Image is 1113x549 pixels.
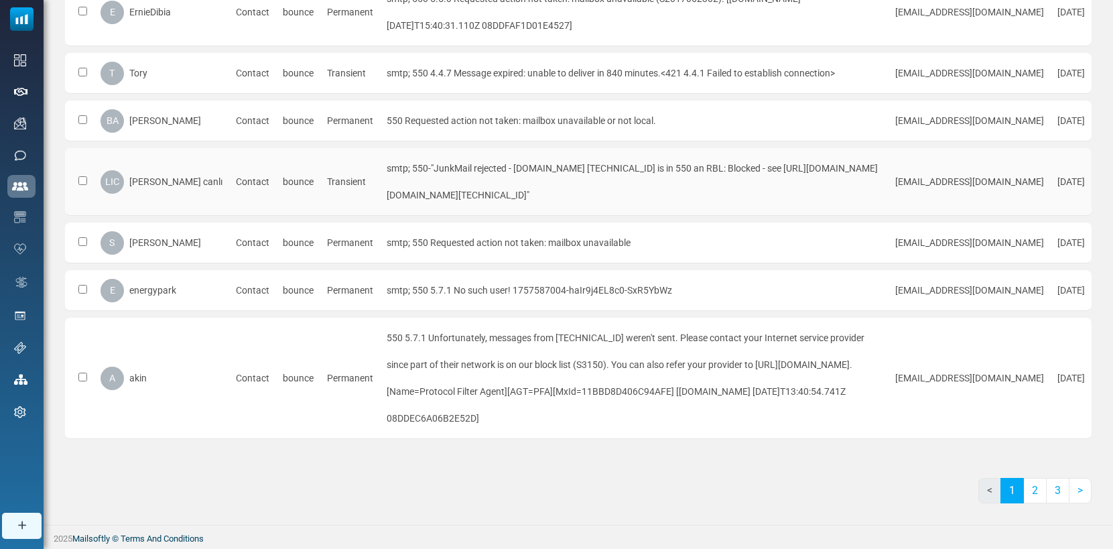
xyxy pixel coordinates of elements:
[276,101,320,141] td: bounce
[229,270,276,311] td: Contact
[229,223,276,263] td: Contact
[229,318,276,439] td: Contact
[94,101,229,141] td: [PERSON_NAME]
[276,53,320,94] td: bounce
[94,148,229,216] td: [PERSON_NAME] canlı
[1051,318,1092,439] td: [DATE]
[320,101,380,141] td: Permanent
[387,229,882,256] div: smtp; 550 Requested action not taken: mailbox unavailable
[387,107,882,134] div: 550 Requested action not taken: mailbox unavailable or not local.
[101,231,124,255] span: S
[1046,478,1069,503] a: 3
[229,148,276,216] td: Contact
[387,60,882,86] div: smtp; 550 4.4.7 Message expired: unable to deliver in 840 minutes.<421 4.4.1 Failed to establish ...
[94,53,229,94] td: Tory
[387,277,882,304] div: smtp; 550 5.7.1 No such user! 1757587004-haIr9j4EL8c0-SxR5YbWz
[1023,478,1047,503] a: 2
[889,148,1051,216] td: [EMAIL_ADDRESS][DOMAIN_NAME]
[101,109,124,133] span: BA
[320,318,380,439] td: Permanent
[14,243,26,254] img: domain-health-icon.svg
[94,270,229,311] td: energypark
[1051,53,1092,94] td: [DATE]
[387,324,882,432] div: 550 5.7.1 Unfortunately, messages from [TECHNICAL_ID] weren't sent. Please contact your Internet ...
[101,367,124,390] span: A
[94,223,229,263] td: [PERSON_NAME]
[276,270,320,311] td: bounce
[320,223,380,263] td: Permanent
[14,149,26,162] img: sms-icon.png
[14,342,26,354] img: support-icon.svg
[10,7,34,31] img: mailsoftly_icon_blue_white.svg
[94,318,229,439] td: akin
[978,478,1092,514] nav: Pages
[1051,148,1092,216] td: [DATE]
[101,1,124,24] span: E
[387,155,882,208] div: smtp; 550-"JunkMail rejected - [DOMAIN_NAME] [TECHNICAL_ID] is in 550 an RBL: Blocked - see [URL]...
[101,170,124,194] span: LIC
[320,270,380,311] td: Permanent
[276,148,320,216] td: bounce
[14,211,26,223] img: email-templates-icon.svg
[889,318,1051,439] td: [EMAIL_ADDRESS][DOMAIN_NAME]
[1051,101,1092,141] td: [DATE]
[1051,270,1092,311] td: [DATE]
[889,53,1051,94] td: [EMAIL_ADDRESS][DOMAIN_NAME]
[320,148,380,216] td: Transient
[320,53,380,94] td: Transient
[14,54,26,66] img: dashboard-icon.svg
[101,62,124,85] span: T
[14,275,29,290] img: workflow.svg
[121,534,204,544] span: translation missing: en.layouts.footer.terms_and_conditions
[229,101,276,141] td: Contact
[1000,478,1024,503] a: 1
[1051,223,1092,263] td: [DATE]
[276,223,320,263] td: bounce
[14,310,26,322] img: landing_pages.svg
[889,101,1051,141] td: [EMAIL_ADDRESS][DOMAIN_NAME]
[72,534,119,544] a: Mailsoftly ©
[101,279,124,302] span: E
[229,53,276,94] td: Contact
[889,223,1051,263] td: [EMAIL_ADDRESS][DOMAIN_NAME]
[14,117,26,129] img: campaigns-icon.png
[121,534,204,544] a: Terms And Conditions
[889,270,1051,311] td: [EMAIL_ADDRESS][DOMAIN_NAME]
[44,525,1113,549] footer: 2025
[1069,478,1092,503] a: Next
[12,182,28,191] img: contacts-icon-active.svg
[14,406,26,418] img: settings-icon.svg
[276,318,320,439] td: bounce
